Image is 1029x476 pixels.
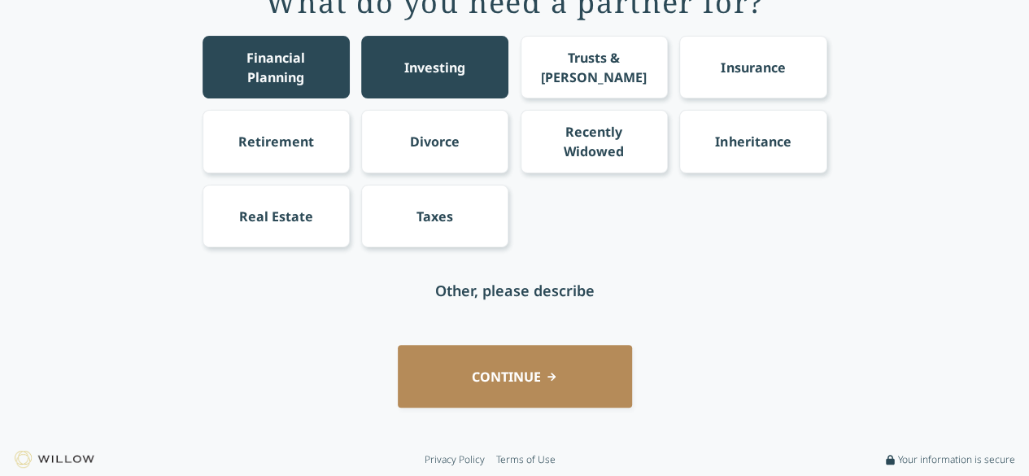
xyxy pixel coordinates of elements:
div: Retirement [238,132,314,151]
span: Your information is secure [897,453,1014,466]
img: Willow logo [15,451,94,468]
div: Other, please describe [435,279,595,302]
div: Insurance [721,58,785,77]
button: CONTINUE [398,345,632,408]
div: Taxes [416,207,453,226]
div: Trusts & [PERSON_NAME] [535,48,652,87]
a: Privacy Policy [425,453,485,466]
div: Real Estate [239,207,313,226]
div: Inheritance [715,132,791,151]
a: Terms of Use [496,453,556,466]
div: Recently Widowed [535,122,652,161]
div: Divorce [410,132,460,151]
div: Investing [404,58,465,77]
div: Financial Planning [217,48,334,87]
